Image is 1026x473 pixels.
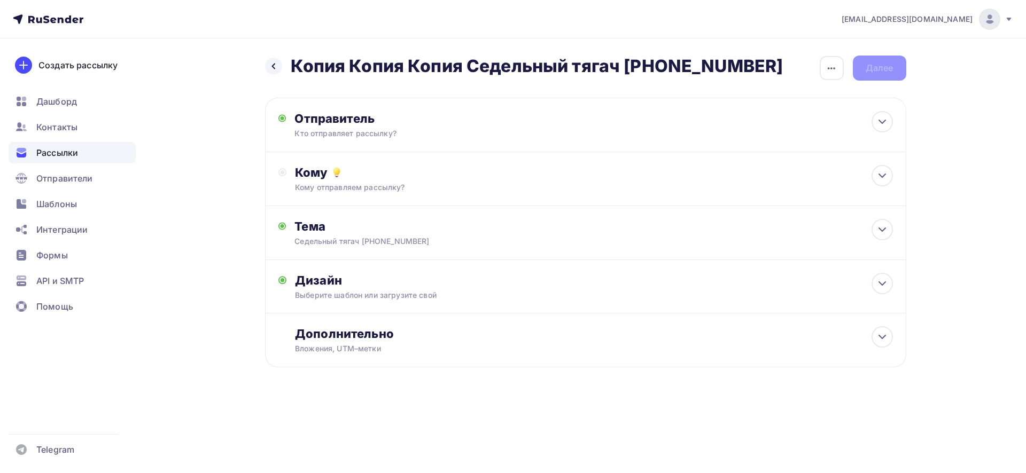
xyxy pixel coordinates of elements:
div: Кому отправляем рассылку? [295,182,833,193]
a: Отправители [9,168,136,189]
span: Отправители [36,172,93,185]
span: Контакты [36,121,77,133]
h2: Копия Копия Копия Седельный тягач [PHONE_NUMBER] [291,56,783,77]
span: API и SMTP [36,274,84,287]
span: Формы [36,249,68,262]
div: Тема [294,219,506,234]
div: Создать рассылку [38,59,118,72]
span: [EMAIL_ADDRESS][DOMAIN_NAME] [842,14,973,25]
span: Дашборд [36,95,77,108]
div: Вложения, UTM–метки [295,343,833,354]
a: Контакты [9,116,136,138]
a: [EMAIL_ADDRESS][DOMAIN_NAME] [842,9,1013,30]
div: Выберите шаблон или загрузите свой [295,290,833,301]
div: Кому [295,165,892,180]
div: Дополнительно [295,326,892,341]
a: Шаблоны [9,193,136,215]
div: Отправитель [294,111,526,126]
div: Седельный тягач [PHONE_NUMBER] [294,236,485,247]
span: Рассылки [36,146,78,159]
span: Telegram [36,443,74,456]
div: Дизайн [295,273,892,288]
span: Интеграции [36,223,88,236]
span: Помощь [36,300,73,313]
span: Шаблоны [36,198,77,210]
a: Формы [9,245,136,266]
a: Рассылки [9,142,136,163]
div: Кто отправляет рассылку? [294,128,503,139]
a: Дашборд [9,91,136,112]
